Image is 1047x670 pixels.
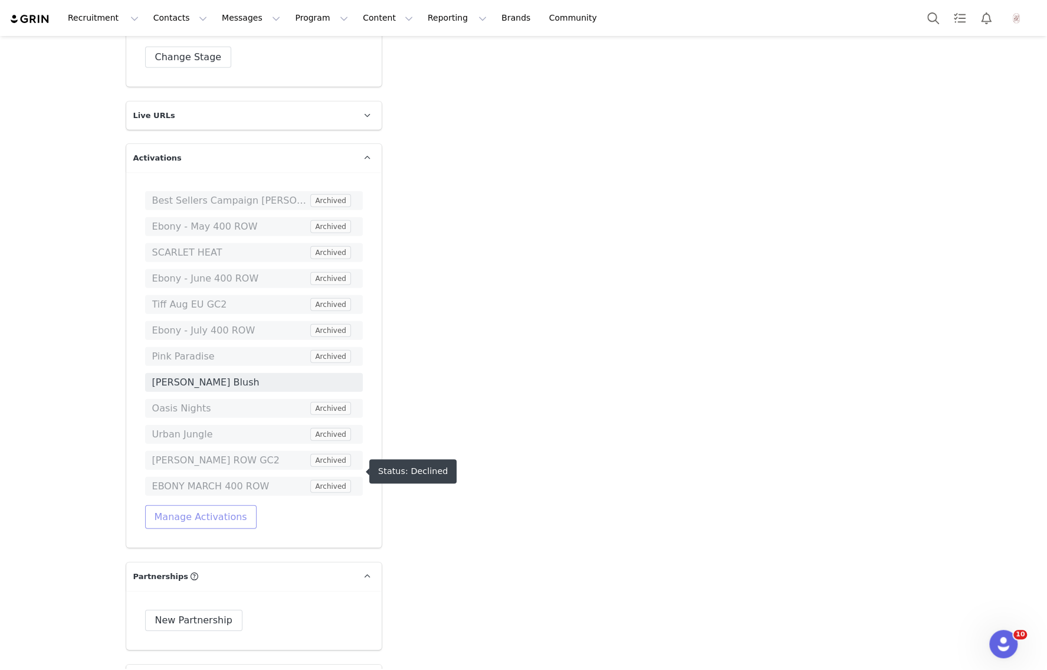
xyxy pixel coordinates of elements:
[989,630,1018,658] iframe: Intercom live chat
[288,5,355,31] button: Program
[310,480,351,493] span: Archived
[152,220,308,234] span: Ebony - May 400 ROW
[152,427,308,442] span: Urban Jungle
[1007,9,1026,28] img: bf0dfcac-79dc-4025-b99b-c404a9313236.png
[133,152,182,164] span: Activations
[494,5,541,31] a: Brands
[61,5,146,31] button: Recruitment
[145,610,242,631] button: New Partnership
[152,246,308,260] span: SCARLET HEAT
[215,5,287,31] button: Messages
[920,5,946,31] button: Search
[973,5,999,31] button: Notifications
[152,401,308,416] span: Oasis Nights
[133,571,189,583] span: Partnerships
[1000,9,1038,28] button: Profile
[152,323,308,338] span: Ebony - July 400 ROW
[542,5,609,31] a: Community
[310,272,351,285] span: Archived
[152,349,308,364] span: Pink Paradise
[378,466,448,476] div: Status: Declined
[310,298,351,311] span: Archived
[152,194,308,208] span: Best Sellers Campaign [PERSON_NAME]
[947,5,973,31] a: Tasks
[146,5,214,31] button: Contacts
[152,479,308,493] span: EBONY MARCH 400 ROW
[152,272,308,286] span: Ebony - June 400 ROW
[9,9,484,22] body: Rich Text Area. Press ALT-0 for help.
[152,375,356,390] span: [PERSON_NAME] Blush
[152,298,308,312] span: Tiff Aug EU GC2
[356,5,420,31] button: Content
[310,194,351,207] span: Archived
[152,453,308,468] span: [PERSON_NAME] ROW GC2
[310,350,351,363] span: Archived
[310,324,351,337] span: Archived
[133,110,175,122] span: Live URLs
[145,505,257,529] button: Manage Activations
[310,402,351,415] span: Archived
[310,246,351,259] span: Archived
[310,428,351,441] span: Archived
[9,14,51,25] img: grin logo
[1013,630,1027,639] span: 10
[421,5,494,31] button: Reporting
[310,454,351,467] span: Archived
[310,220,351,233] span: Archived
[145,47,232,68] button: Change Stage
